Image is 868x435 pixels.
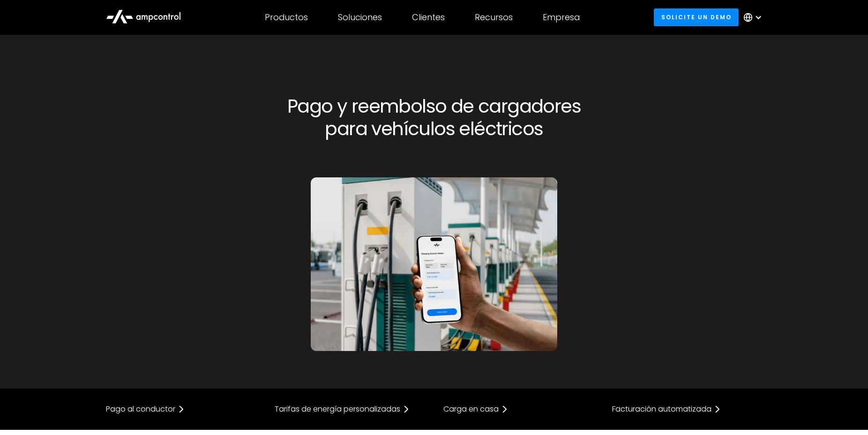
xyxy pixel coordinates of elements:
[654,8,739,26] a: Solicite un demo
[338,12,382,23] div: Soluciones
[443,404,593,415] a: Carga en casa
[475,12,513,23] div: Recursos
[106,405,175,413] div: Pago al conductor
[275,404,425,415] a: Tarifas de energía personalizadas
[443,405,499,413] div: Carga en casa
[412,12,445,23] div: Clientes
[612,405,711,413] div: Facturación automatizada
[612,404,762,415] a: Facturación automatizada
[275,95,593,140] h1: Pago y reembolso de cargadores para vehículos eléctricos
[265,12,308,23] div: Productos
[543,12,580,23] div: Empresa
[275,405,400,413] div: Tarifas de energía personalizadas
[106,404,256,415] a: Pago al conductor
[311,177,557,351] img: Driver app for ev charger payment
